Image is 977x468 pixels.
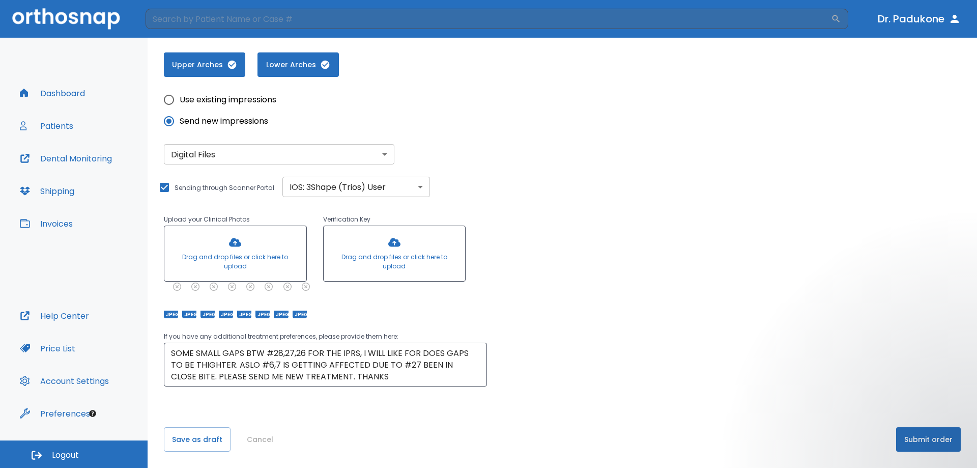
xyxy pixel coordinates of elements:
span: Logout [52,450,79,461]
button: Shipping [14,179,80,203]
button: Patients [14,114,79,138]
span: JPEG [200,311,215,318]
button: Account Settings [14,369,115,393]
img: Orthosnap [12,8,120,29]
span: JPEG [237,311,251,318]
div: Tooltip anchor [88,409,97,418]
span: JPEG [255,311,270,318]
button: Preferences [14,401,96,426]
p: Upload your Clinical Photos [164,213,307,226]
span: Lower Arches [268,60,329,70]
span: Upper Arches [174,60,235,70]
button: Dr. Padukone [874,10,965,28]
span: JPEG [164,311,178,318]
textarea: PLEASE NOTE #27 IS MESIALY ROTATED AND NOT STRAIGHT. ALSO PT HAS SOME SMALL GAPS BTW #28,27,26 FO... [171,347,480,382]
p: Verification Key [323,213,466,226]
span: JPEG [182,311,196,318]
button: Cancel [243,427,277,452]
p: If you have any additional treatment preferences, please provide them here: [164,331,625,343]
span: Use existing impressions [180,94,276,106]
div: Without label [282,177,430,197]
button: Submit order [896,427,961,452]
span: JPEG [293,311,307,318]
input: Search by Patient Name or Case # [146,9,831,29]
span: JPEG [219,311,233,318]
button: Dashboard [14,81,91,105]
span: Send new impressions [180,115,268,127]
button: Save as draft [164,427,231,452]
div: Without label [164,144,394,164]
button: Lower Arches [257,52,339,77]
button: Invoices [14,211,79,236]
button: Upper Arches [164,52,245,77]
button: Price List [14,336,81,361]
button: Dental Monitoring [14,146,118,171]
span: JPEG [274,311,288,318]
button: Help Center [14,304,95,328]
